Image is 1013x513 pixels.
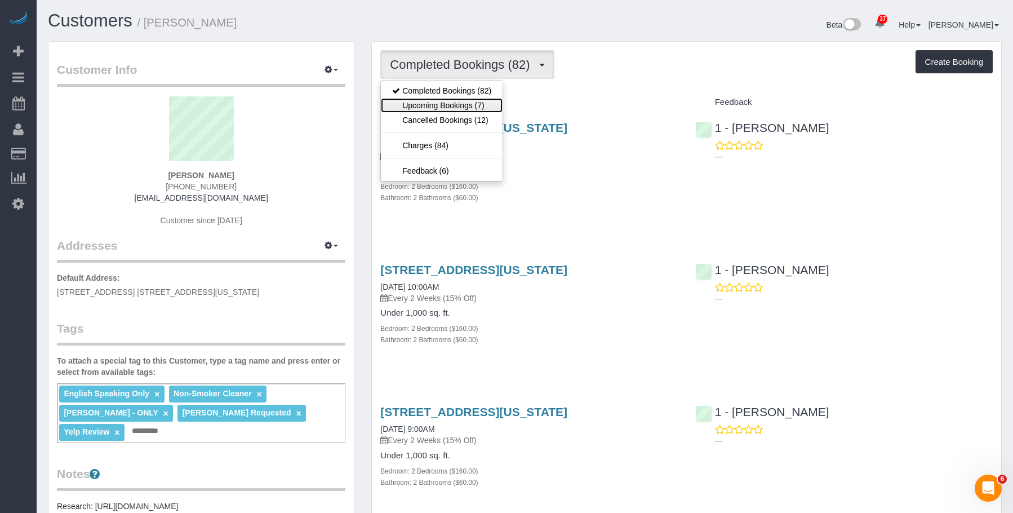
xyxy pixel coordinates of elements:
span: Completed Bookings (82) [390,58,535,72]
a: Charges (84) [381,138,503,153]
span: [STREET_ADDRESS] [STREET_ADDRESS][US_STATE] [57,288,259,297]
a: × [154,390,159,399]
span: English Speaking Only [64,389,149,398]
a: [STREET_ADDRESS][US_STATE] [380,405,567,418]
small: Bedroom: 2 Bedrooms ($160.00) [380,467,478,475]
iframe: Intercom live chat [975,475,1002,502]
a: [EMAIL_ADDRESS][DOMAIN_NAME] [135,193,268,202]
h4: Under 1,000 sq. ft. [380,451,678,461]
a: Help [899,20,921,29]
a: × [256,390,261,399]
button: Completed Bookings (82) [380,50,554,79]
small: Bedroom: 2 Bedrooms ($160.00) [380,183,478,191]
legend: Tags [57,320,345,346]
a: Beta [827,20,861,29]
h4: Feedback [695,98,993,107]
span: [PERSON_NAME] - ONLY [64,408,158,417]
p: Every 2 Weeks (15% Off) [380,435,678,446]
h4: Under 1,000 sq. ft. [380,308,678,318]
span: Customer since [DATE] [161,216,242,225]
legend: Customer Info [57,61,345,87]
a: Cancelled Bookings (12) [381,113,503,127]
a: Upcoming Bookings (7) [381,98,503,113]
img: New interface [842,18,861,33]
img: Automaid Logo [7,11,29,27]
a: [PERSON_NAME] [928,20,999,29]
small: / [PERSON_NAME] [137,16,237,29]
label: To attach a special tag to this Customer, type a tag name and press enter or select from availabl... [57,355,345,378]
a: 1 - [PERSON_NAME] [695,405,829,418]
legend: Notes [57,466,345,491]
a: Customers [48,11,132,30]
label: Default Address: [57,272,120,284]
a: Feedback (6) [381,163,503,178]
small: Bathroom: 2 Bathrooms ($60.00) [380,194,478,202]
small: Bedroom: 2 Bedrooms ($160.00) [380,325,478,333]
p: --- [715,435,993,446]
a: [DATE] 10:00AM [380,282,439,291]
span: [PHONE_NUMBER] [166,182,237,191]
a: [DATE] 9:00AM [380,424,434,434]
span: [PERSON_NAME] Requested [183,408,291,417]
h4: Under 1,000 sq. ft. [380,166,678,176]
a: × [163,409,168,418]
a: × [114,428,119,437]
h4: Service [380,98,678,107]
a: × [296,409,301,418]
span: 6 [998,475,1007,484]
span: Yelp Review [64,427,109,436]
p: Every 2 Weeks (15% Off) [380,293,678,304]
small: Bathroom: 2 Bathrooms ($60.00) [380,479,478,487]
a: 1 - [PERSON_NAME] [695,263,829,276]
span: Non-Smoker Cleaner [174,389,251,398]
button: Create Booking [916,50,993,74]
a: 1 - [PERSON_NAME] [695,121,829,134]
span: 37 [878,15,887,24]
p: --- [715,293,993,304]
p: Every 2 Weeks (15% Off) [380,151,678,162]
a: Completed Bookings (82) [381,83,503,98]
small: Bathroom: 2 Bathrooms ($60.00) [380,336,478,344]
a: [STREET_ADDRESS][US_STATE] [380,263,567,276]
a: 37 [869,11,891,36]
p: --- [715,151,993,162]
strong: [PERSON_NAME] [168,171,234,180]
